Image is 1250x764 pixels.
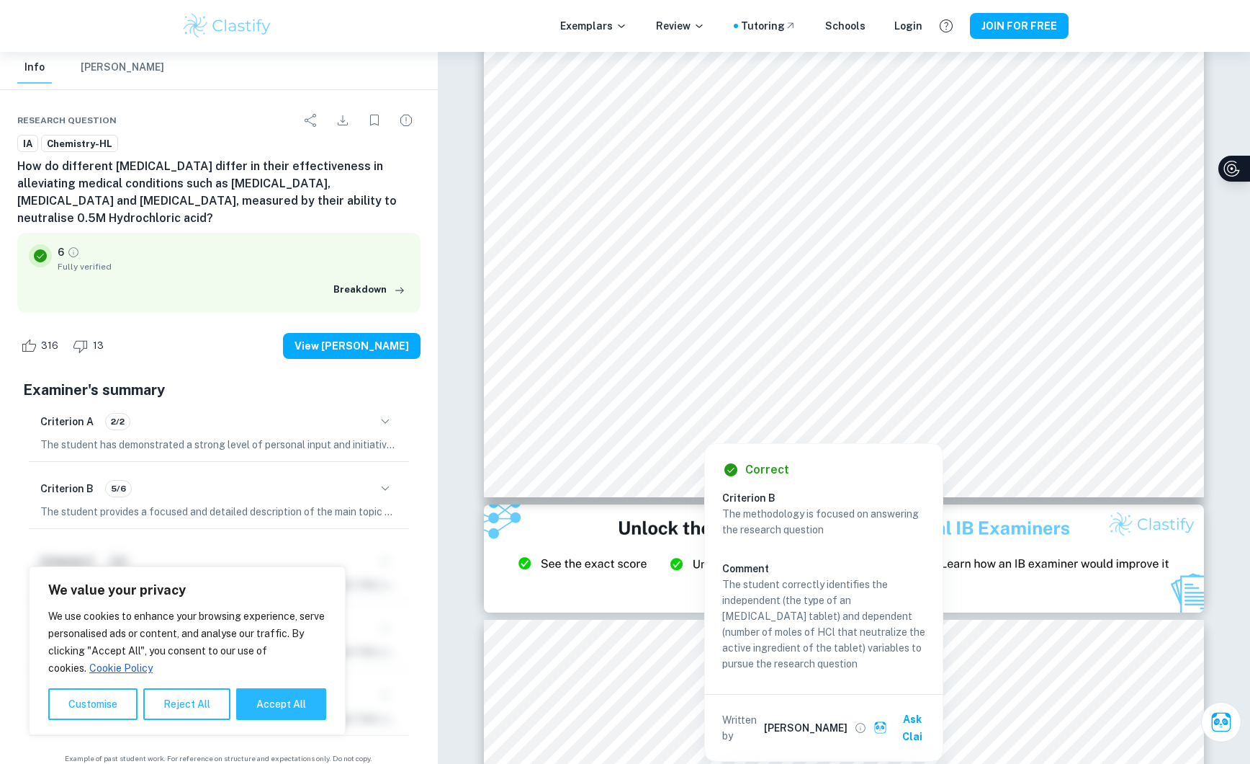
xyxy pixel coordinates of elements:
[23,379,415,401] h5: Examiner's summary
[236,688,326,720] button: Accept All
[40,414,94,430] h6: Criterion A
[33,339,66,353] span: 316
[106,415,130,428] span: 2/2
[360,106,389,135] div: Bookmark
[48,688,138,720] button: Customise
[58,244,64,260] p: 6
[17,334,66,357] div: Like
[560,18,627,34] p: Exemplars
[69,334,112,357] div: Dislike
[894,18,922,34] a: Login
[106,482,131,495] span: 5/6
[825,18,865,34] a: Schools
[40,481,94,497] h6: Criterion B
[722,561,925,577] h6: Comment
[741,18,796,34] a: Tutoring
[42,137,117,151] span: Chemistry-HL
[41,135,118,153] a: Chemistry-HL
[392,106,421,135] div: Report issue
[89,662,153,675] a: Cookie Policy
[970,13,1069,39] button: JOIN FOR FREE
[40,437,397,453] p: The student has demonstrated a strong level of personal input and initiative in designing and con...
[330,279,409,301] button: Breakdown
[722,577,925,672] p: The student correctly identifies the independent (the type of an [MEDICAL_DATA] tablet) and depen...
[48,582,326,599] p: We value your privacy
[722,712,761,744] p: Written by
[934,14,958,38] button: Help and Feedback
[484,505,1204,613] img: Ad
[48,608,326,677] p: We use cookies to enhance your browsing experience, serve personalised ads or content, and analys...
[40,504,397,520] p: The student provides a focused and detailed description of the main topic and research question. ...
[297,106,325,135] div: Share
[17,158,421,227] h6: How do different [MEDICAL_DATA] differ in their effectiveness in alleviating medical conditions s...
[17,753,421,764] span: Example of past student work. For reference on structure and expectations only. Do not copy.
[722,506,925,538] p: The methodology is focused on answering the research question
[17,114,117,127] span: Research question
[656,18,705,34] p: Review
[143,688,230,720] button: Reject All
[328,106,357,135] div: Download
[29,567,346,735] div: We value your privacy
[58,260,409,273] span: Fully verified
[181,12,273,40] img: Clastify logo
[1201,702,1241,742] button: Ask Clai
[17,52,52,84] button: Info
[17,135,38,153] a: IA
[81,52,164,84] button: [PERSON_NAME]
[283,333,421,359] button: View [PERSON_NAME]
[745,461,789,479] h6: Correct
[67,246,80,259] a: Grade fully verified
[871,706,937,750] button: Ask Clai
[85,339,112,353] span: 13
[722,490,937,506] h6: Criterion B
[18,137,37,151] span: IA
